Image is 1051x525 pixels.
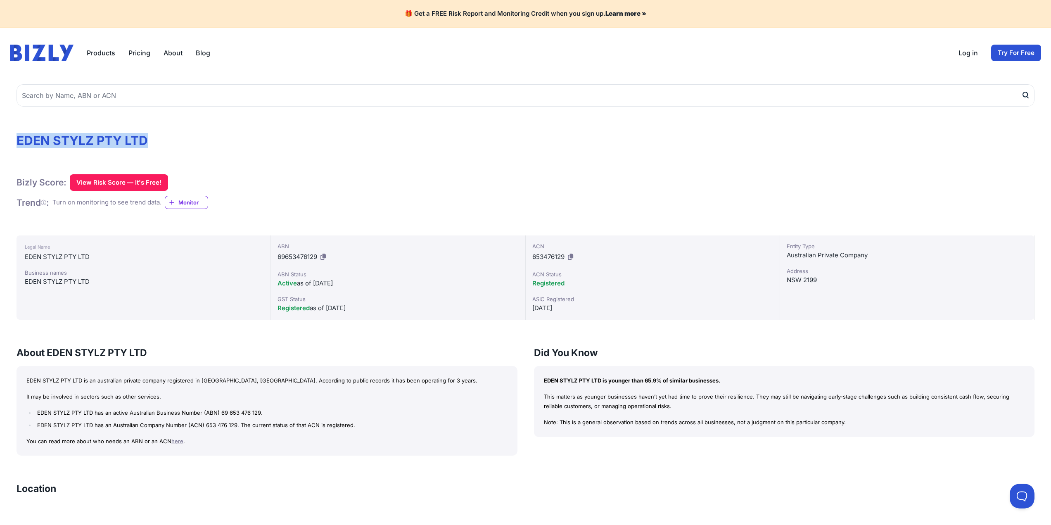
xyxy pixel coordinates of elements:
[787,275,1027,285] div: NSW 2199
[17,133,1034,148] h1: EDEN STYLZ PTY LTD
[25,242,262,252] div: Legal Name
[278,270,518,278] div: ABN Status
[534,346,1035,359] h3: Did You Know
[787,267,1027,275] div: Address
[991,45,1041,61] a: Try For Free
[164,48,183,58] a: About
[26,437,508,446] p: You can read more about who needs an ABN or an ACN .
[171,438,183,444] a: here
[278,279,297,287] span: Active
[278,242,518,250] div: ABN
[178,198,208,207] span: Monitor
[70,174,168,191] button: View Risk Score — It's Free!
[532,303,773,313] div: [DATE]
[35,408,507,418] li: EDEN STYLZ PTY LTD has an active Australian Business Number (ABN) 69 653 476 129.
[958,48,978,58] a: Log in
[532,279,565,287] span: Registered
[17,197,49,208] h1: Trend :
[787,250,1027,260] div: Australian Private Company
[544,392,1025,411] p: This matters as younger businesses haven’t yet had time to prove their resilience. They may still...
[10,10,1041,18] h4: 🎁 Get a FREE Risk Report and Monitoring Credit when you sign up.
[25,268,262,277] div: Business names
[26,376,508,385] p: EDEN STYLZ PTY LTD is an australian private company registered in [GEOGRAPHIC_DATA], [GEOGRAPHIC_...
[278,253,317,261] span: 69653476129
[52,198,161,207] div: Turn on monitoring to see trend data.
[532,295,773,303] div: ASIC Registered
[278,278,518,288] div: as of [DATE]
[17,346,517,359] h3: About EDEN STYLZ PTY LTD
[35,420,507,430] li: EDEN STYLZ PTY LTD has an Australian Company Number (ACN) 653 476 129. The current status of that...
[544,418,1025,427] p: Note: This is a general observation based on trends across all businesses, not a judgment on this...
[26,392,508,401] p: It may be involved in sectors such as other services.
[544,376,1025,385] p: EDEN STYLZ PTY LTD is younger than 65.9% of similar businesses.
[532,242,773,250] div: ACN
[278,303,518,313] div: as of [DATE]
[532,270,773,278] div: ACN Status
[25,252,262,262] div: EDEN STYLZ PTY LTD
[17,177,66,188] h1: Bizly Score:
[87,48,115,58] button: Products
[1010,484,1034,508] iframe: Toggle Customer Support
[128,48,150,58] a: Pricing
[532,253,565,261] span: 653476129
[605,10,646,17] a: Learn more »
[278,304,310,312] span: Registered
[787,242,1027,250] div: Entity Type
[17,482,56,495] h3: Location
[17,84,1034,107] input: Search by Name, ABN or ACN
[25,277,262,287] div: EDEN STYLZ PTY LTD
[165,196,208,209] a: Monitor
[196,48,210,58] a: Blog
[278,295,518,303] div: GST Status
